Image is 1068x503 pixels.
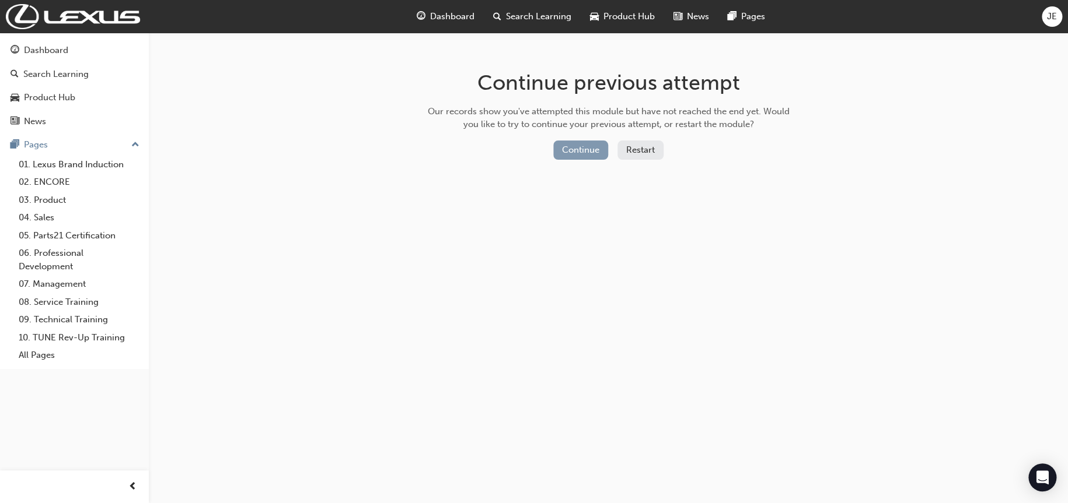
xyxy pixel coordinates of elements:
a: guage-iconDashboard [407,5,484,29]
a: 04. Sales [14,209,144,227]
a: Dashboard [5,40,144,61]
button: DashboardSearch LearningProduct HubNews [5,37,144,134]
span: pages-icon [11,140,19,150]
a: Search Learning [5,64,144,85]
button: Pages [5,134,144,156]
a: All Pages [14,346,144,364]
a: 07. Management [14,275,144,293]
a: pages-iconPages [718,5,774,29]
h1: Continue previous attempt [424,70,794,96]
div: Open Intercom Messenger [1028,463,1056,491]
span: search-icon [11,69,19,80]
a: 10. TUNE Rev-Up Training [14,329,144,347]
button: Continue [553,140,608,160]
div: Search Learning [23,68,89,81]
a: 02. ENCORE [14,173,144,191]
a: search-iconSearch Learning [484,5,581,29]
button: Restart [617,140,664,160]
a: 05. Parts21 Certification [14,227,144,245]
span: search-icon [493,9,501,24]
span: Pages [741,10,765,23]
span: up-icon [131,138,139,153]
span: Dashboard [430,10,474,23]
a: Product Hub [5,87,144,108]
a: 06. Professional Development [14,244,144,275]
div: Pages [24,138,48,152]
div: News [24,115,46,128]
a: 09. Technical Training [14,311,144,329]
div: Dashboard [24,44,68,57]
a: 08. Service Training [14,293,144,311]
span: prev-icon [128,480,137,494]
a: 03. Product [14,191,144,209]
span: car-icon [11,93,19,103]
a: car-iconProduct Hub [581,5,664,29]
span: JE [1047,10,1057,23]
span: news-icon [673,9,682,24]
span: Search Learning [506,10,571,23]
a: News [5,111,144,132]
span: guage-icon [11,45,19,56]
button: JE [1042,6,1062,27]
span: guage-icon [417,9,425,24]
span: Product Hub [603,10,655,23]
a: news-iconNews [664,5,718,29]
div: Our records show you've attempted this module but have not reached the end yet. Would you like to... [424,105,794,131]
div: Product Hub [24,91,75,104]
span: car-icon [590,9,599,24]
span: pages-icon [728,9,737,24]
a: 01. Lexus Brand Induction [14,156,144,174]
img: Trak [6,4,140,29]
span: News [687,10,709,23]
span: news-icon [11,117,19,127]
